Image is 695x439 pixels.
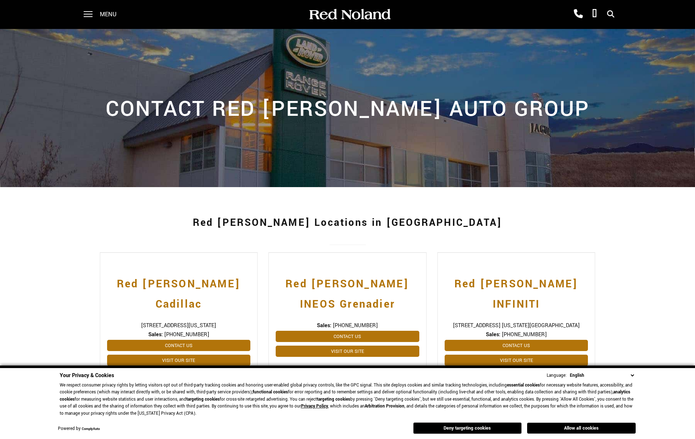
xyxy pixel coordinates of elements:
a: Visit Our Site [107,355,251,366]
strong: Sales: [148,331,163,338]
strong: Arbitration Provision [365,403,404,409]
h2: Contact Red [PERSON_NAME] Auto Group [100,92,596,124]
a: Visit Our Site [276,346,419,357]
span: [PHONE_NUMBER] [164,331,209,338]
h1: Red [PERSON_NAME] Locations in [GEOGRAPHIC_DATA] [100,208,596,237]
a: Contact Us [107,340,251,351]
strong: Sales: [486,331,500,338]
p: We respect consumer privacy rights by letting visitors opt out of third-party tracking cookies an... [60,382,636,417]
span: [STREET_ADDRESS] [US_STATE][GEOGRAPHIC_DATA] [445,322,588,329]
span: Your Privacy & Cookies [60,372,114,379]
strong: Sales: [317,322,331,329]
select: Language Select [568,372,636,379]
div: Powered by [58,427,100,431]
a: Red [PERSON_NAME] Cadillac [107,267,251,315]
a: Red [PERSON_NAME] INEOS Grenadier [276,267,419,315]
span: [STREET_ADDRESS][US_STATE] [107,322,251,329]
strong: functional cookies [253,389,288,395]
a: Contact Us [445,340,588,351]
a: Visit Our Site [445,355,588,366]
a: Privacy Policy [301,403,328,409]
a: ComplyAuto [82,427,100,431]
button: Deny targeting cookies [413,422,522,434]
span: [PHONE_NUMBER] [333,322,378,329]
strong: targeting cookies [186,396,220,402]
div: Language: [547,373,567,378]
a: Contact Us [276,331,419,342]
strong: targeting cookies [317,396,350,402]
img: Red Noland Auto Group [308,8,391,21]
strong: essential cookies [507,382,540,388]
span: [PHONE_NUMBER] [502,331,547,338]
a: Red [PERSON_NAME] INFINITI [445,267,588,315]
button: Allow all cookies [527,423,636,434]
